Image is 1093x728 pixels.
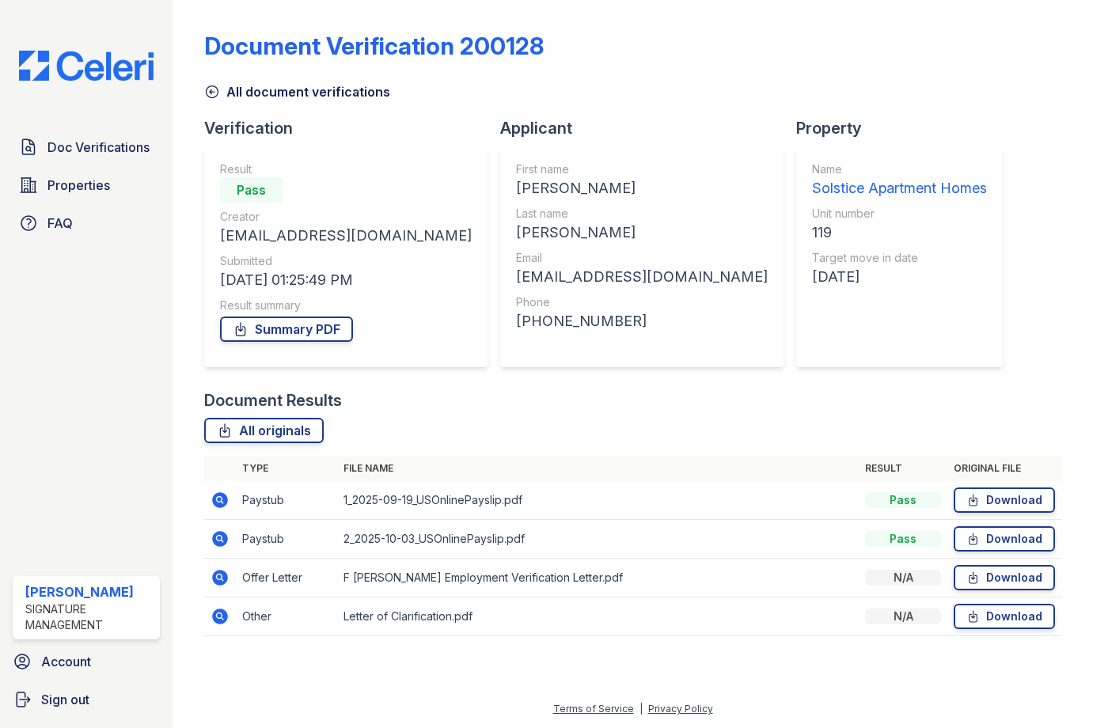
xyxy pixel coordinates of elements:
div: Applicant [500,117,796,139]
div: Pass [865,492,941,508]
div: Result [220,161,472,177]
div: [DATE] [812,266,987,288]
td: 2_2025-10-03_USOnlinePayslip.pdf [337,520,859,559]
div: Solstice Apartment Homes [812,177,987,199]
a: Doc Verifications [13,131,160,163]
div: N/A [865,570,941,586]
div: Property [796,117,1015,139]
a: Sign out [6,684,166,715]
div: Document Verification 200128 [204,32,544,60]
div: Last name [516,206,768,222]
div: Result summary [220,298,472,313]
div: Verification [204,117,500,139]
th: Result [859,456,947,481]
div: Phone [516,294,768,310]
a: Name Solstice Apartment Homes [812,161,987,199]
td: Paystub [236,520,337,559]
th: File name [337,456,859,481]
img: CE_Logo_Blue-a8612792a0a2168367f1c8372b55b34899dd931a85d93a1a3d3e32e68fde9ad4.png [6,51,166,81]
div: Email [516,250,768,266]
a: Terms of Service [553,703,634,715]
span: Properties [47,176,110,195]
iframe: chat widget [1027,665,1077,712]
div: | [639,703,643,715]
td: Other [236,597,337,636]
div: N/A [865,609,941,624]
td: F [PERSON_NAME] Employment Verification Letter.pdf [337,559,859,597]
div: [PERSON_NAME] [516,177,768,199]
div: [PERSON_NAME] [516,222,768,244]
a: Download [954,565,1055,590]
td: Offer Letter [236,559,337,597]
div: [PHONE_NUMBER] [516,310,768,332]
div: Unit number [812,206,987,222]
div: Document Results [204,389,342,411]
div: Signature Management [25,601,154,633]
div: Pass [865,531,941,547]
div: [EMAIL_ADDRESS][DOMAIN_NAME] [516,266,768,288]
a: Account [6,646,166,677]
td: Letter of Clarification.pdf [337,597,859,636]
div: Target move in date [812,250,987,266]
span: Account [41,652,91,671]
div: [DATE] 01:25:49 PM [220,269,472,291]
a: Properties [13,169,160,201]
div: First name [516,161,768,177]
div: 119 [812,222,987,244]
div: Creator [220,209,472,225]
div: [EMAIL_ADDRESS][DOMAIN_NAME] [220,225,472,247]
a: All document verifications [204,82,390,101]
span: FAQ [47,214,73,233]
a: FAQ [13,207,160,239]
div: Submitted [220,253,472,269]
a: Download [954,604,1055,629]
div: [PERSON_NAME] [25,582,154,601]
th: Original file [947,456,1061,481]
a: Download [954,487,1055,513]
div: Pass [220,177,283,203]
td: Paystub [236,481,337,520]
th: Type [236,456,337,481]
span: Sign out [41,690,89,709]
span: Doc Verifications [47,138,150,157]
div: Name [812,161,987,177]
a: All originals [204,418,324,443]
td: 1_2025-09-19_USOnlinePayslip.pdf [337,481,859,520]
a: Download [954,526,1055,552]
a: Privacy Policy [648,703,713,715]
a: Summary PDF [220,317,353,342]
